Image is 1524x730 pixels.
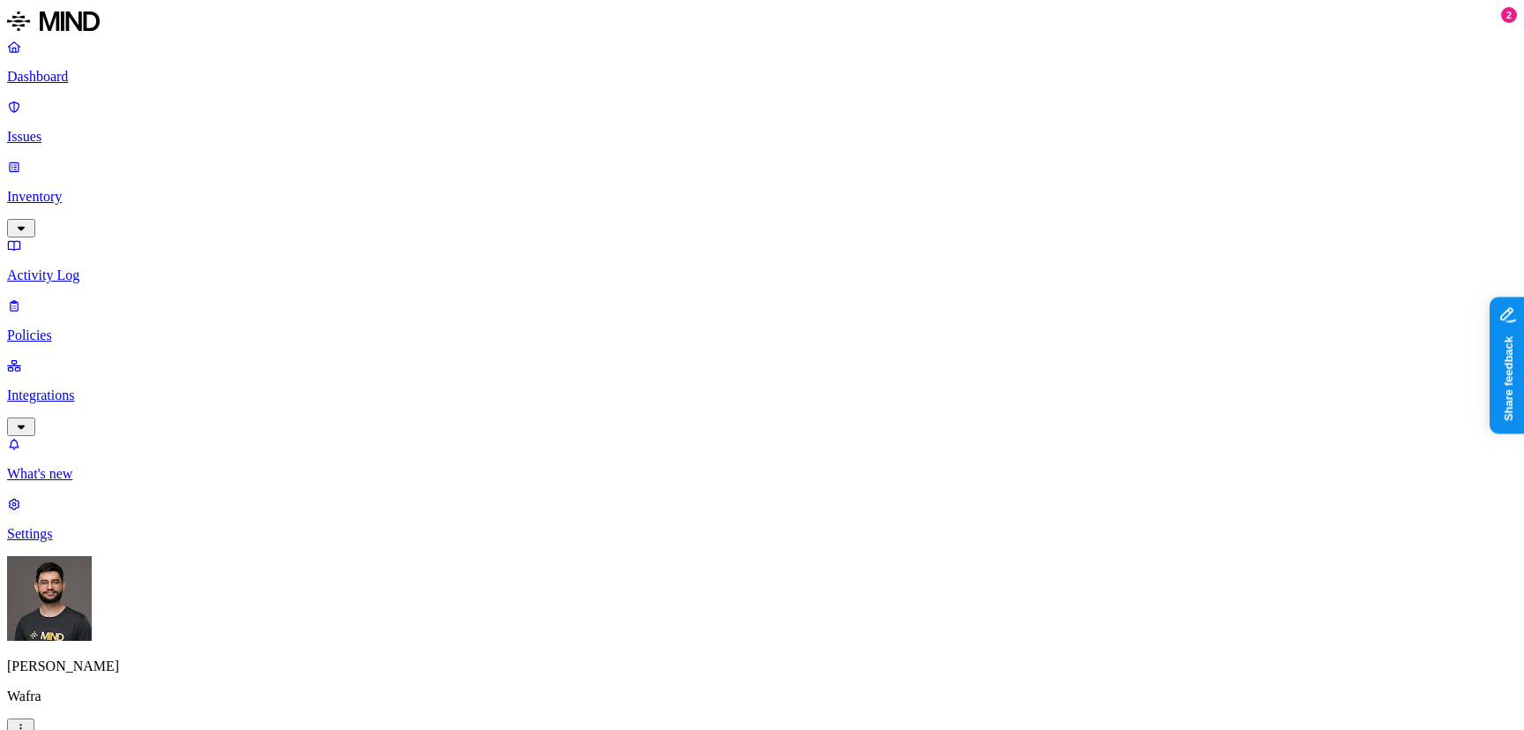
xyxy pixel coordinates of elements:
[1501,7,1517,23] div: 2
[7,189,1517,205] p: Inventory
[7,689,1517,704] p: Wafra
[7,466,1517,482] p: What's new
[7,7,100,35] img: MIND
[7,327,1517,343] p: Policies
[7,556,92,641] img: Guy Gofman
[7,267,1517,283] p: Activity Log
[7,69,1517,85] p: Dashboard
[7,388,1517,403] p: Integrations
[7,129,1517,145] p: Issues
[7,526,1517,542] p: Settings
